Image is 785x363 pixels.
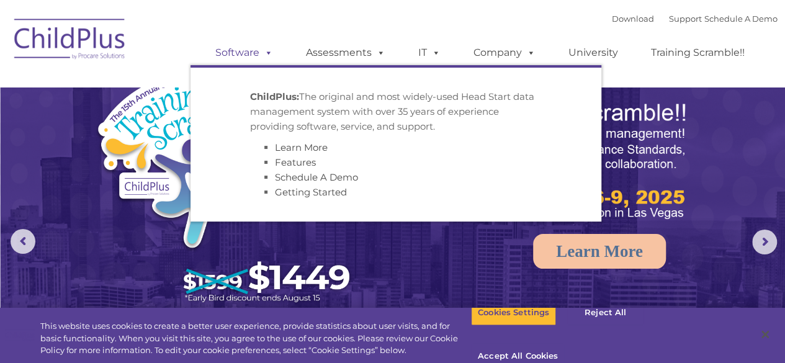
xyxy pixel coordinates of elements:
[612,14,654,24] a: Download
[294,40,398,65] a: Assessments
[471,300,556,326] button: Cookies Settings
[275,156,316,168] a: Features
[40,320,471,357] div: This website uses cookies to create a better user experience, provide statistics about user visit...
[173,82,210,91] span: Last name
[275,141,328,153] a: Learn More
[275,186,347,198] a: Getting Started
[567,300,644,326] button: Reject All
[669,14,702,24] a: Support
[639,40,757,65] a: Training Scramble!!
[8,10,132,72] img: ChildPlus by Procare Solutions
[250,91,299,102] strong: ChildPlus:
[751,321,779,348] button: Close
[173,133,225,142] span: Phone number
[556,40,630,65] a: University
[612,14,778,24] font: |
[461,40,548,65] a: Company
[275,171,358,183] a: Schedule A Demo
[533,234,666,269] a: Learn More
[704,14,778,24] a: Schedule A Demo
[203,40,285,65] a: Software
[406,40,453,65] a: IT
[250,89,542,134] p: The original and most widely-used Head Start data management system with over 35 years of experie...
